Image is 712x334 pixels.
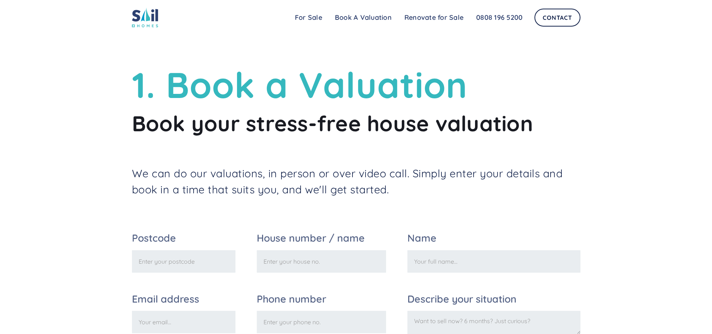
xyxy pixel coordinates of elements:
[407,294,580,304] label: Describe your situation
[407,250,580,273] input: Your full name...
[132,233,235,243] label: Postcode
[132,165,580,197] p: We can do our valuations, in person or over video call. Simply enter your details and book in a t...
[257,294,386,304] label: Phone number
[407,233,580,243] label: Name
[257,311,386,333] input: Enter your phone no.
[132,64,580,106] h1: 1. Book a Valuation
[132,7,158,27] img: sail home logo colored
[289,10,329,25] a: For Sale
[257,233,386,243] label: House number / name
[132,110,580,137] h2: Book your stress-free house valuation
[398,10,470,25] a: Renovate for Sale
[534,9,580,27] a: Contact
[132,311,235,333] input: Your email...
[132,294,235,304] label: Email address
[132,250,235,273] input: Enter your postcode
[329,10,398,25] a: Book A Valuation
[470,10,529,25] a: 0808 196 5200
[257,250,386,273] input: Enter your house no.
